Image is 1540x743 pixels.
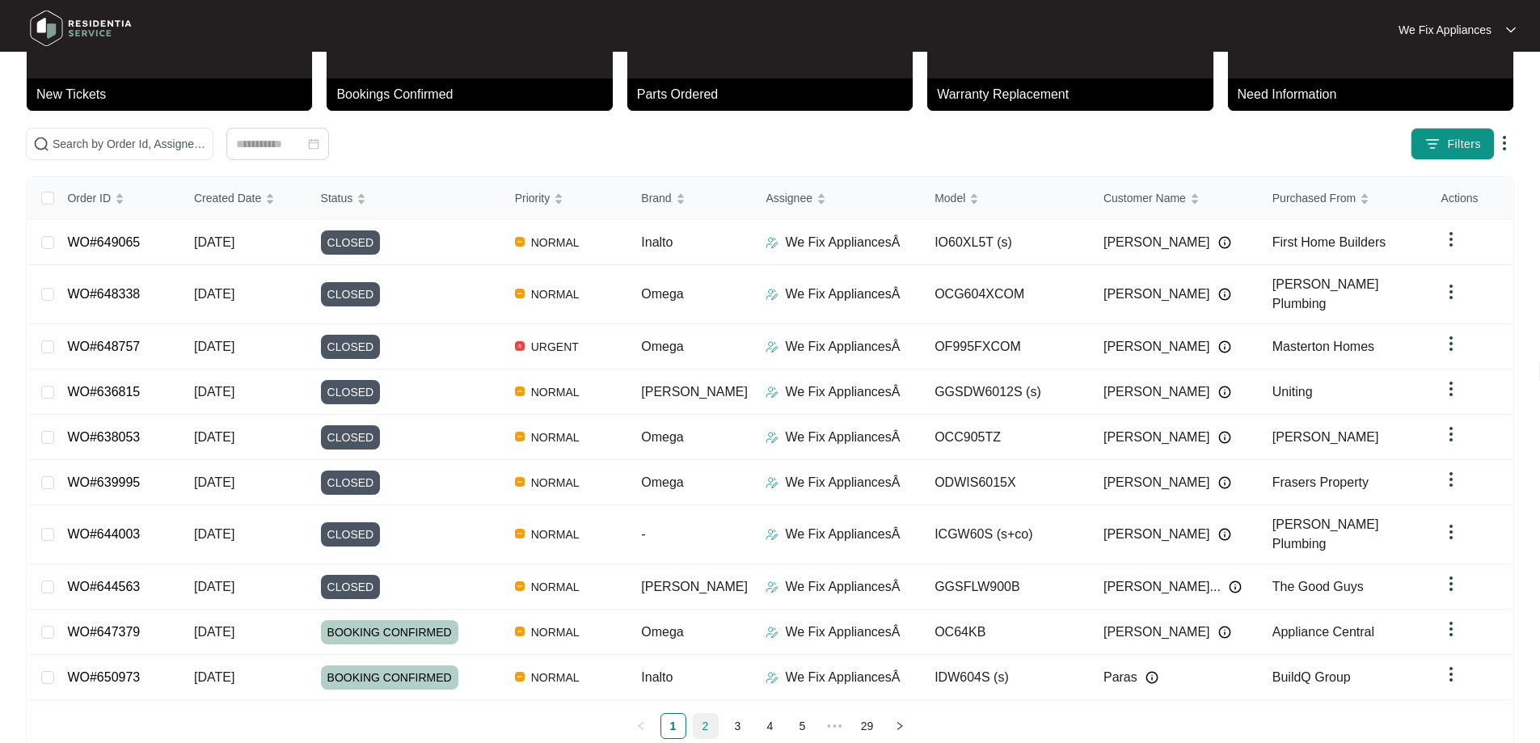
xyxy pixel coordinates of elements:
li: 3 [725,713,751,739]
li: 29 [854,713,880,739]
span: Assignee [766,189,812,207]
th: Status [308,177,502,220]
p: We Fix AppliancesÂ [785,577,900,597]
a: 29 [855,714,880,738]
span: [DATE] [194,430,234,444]
span: [PERSON_NAME] [1103,473,1210,492]
p: We Fix AppliancesÂ [785,233,900,252]
span: Frasers Property [1272,475,1369,489]
span: Customer Name [1103,189,1186,207]
span: - [641,527,645,541]
img: Info icon [1218,386,1231,399]
span: CLOSED [321,522,381,547]
span: First Home Builders [1272,235,1386,249]
img: Assigner Icon [766,431,778,444]
img: Vercel Logo [515,477,525,487]
p: We Fix AppliancesÂ [785,623,900,642]
p: We Fix AppliancesÂ [785,668,900,687]
span: Inalto [641,670,673,684]
img: Info icon [1218,476,1231,489]
a: 2 [694,714,718,738]
p: We Fix AppliancesÂ [785,428,900,447]
span: [PERSON_NAME] Plumbing [1272,517,1379,551]
span: BOOKING CONFIRMED [321,620,458,644]
span: [PERSON_NAME] [1272,430,1379,444]
img: Assigner Icon [766,386,778,399]
img: dropdown arrow [1441,282,1461,302]
img: residentia service logo [24,4,137,53]
span: [DATE] [194,670,234,684]
span: ••• [822,713,848,739]
img: Info icon [1218,288,1231,301]
a: 5 [791,714,815,738]
img: dropdown arrow [1441,522,1461,542]
li: 5 [790,713,816,739]
th: Model [922,177,1091,220]
span: Omega [641,340,683,353]
td: IDW604S (s) [922,655,1091,700]
span: [DATE] [194,340,234,353]
span: URGENT [525,337,585,357]
a: 4 [758,714,783,738]
img: dropdown arrow [1441,470,1461,489]
th: Customer Name [1091,177,1259,220]
a: WO#639995 [67,475,140,489]
button: left [628,713,654,739]
img: dropdown arrow [1441,230,1461,249]
span: [DATE] [194,385,234,399]
span: NORMAL [525,428,586,447]
span: [DATE] [194,580,234,593]
td: OC64KB [922,610,1091,655]
td: ICGW60S (s+co) [922,505,1091,564]
span: [DATE] [194,287,234,301]
span: NORMAL [525,525,586,544]
td: OCC905TZ [922,415,1091,460]
p: We Fix AppliancesÂ [785,285,900,304]
td: OCG604XCOM [922,265,1091,324]
th: Order ID [54,177,181,220]
img: Vercel Logo [515,581,525,591]
a: WO#644563 [67,580,140,593]
img: Info icon [1218,626,1231,639]
img: Info icon [1218,431,1231,444]
span: BOOKING CONFIRMED [321,665,458,690]
img: Info icon [1218,340,1231,353]
a: 3 [726,714,750,738]
span: Priority [515,189,551,207]
img: Assigner Icon [766,340,778,353]
img: Assigner Icon [766,626,778,639]
span: [DATE] [194,527,234,541]
span: Masterton Homes [1272,340,1374,353]
span: Omega [641,430,683,444]
img: Vercel Logo [515,237,525,247]
span: NORMAL [525,285,586,304]
img: Info icon [1218,236,1231,249]
span: NORMAL [525,473,586,492]
p: We Fix AppliancesÂ [785,473,900,492]
p: New Tickets [36,85,312,104]
img: dropdown arrow [1441,334,1461,353]
span: NORMAL [525,577,586,597]
li: Previous Page [628,713,654,739]
td: OF995FXCOM [922,324,1091,369]
img: Assigner Icon [766,671,778,684]
span: Created Date [194,189,261,207]
a: WO#636815 [67,385,140,399]
span: CLOSED [321,425,381,450]
img: Vercel Logo [515,341,525,351]
span: NORMAL [525,623,586,642]
span: [DATE] [194,235,234,249]
span: CLOSED [321,230,381,255]
li: 1 [660,713,686,739]
li: 2 [693,713,719,739]
p: Warranty Replacement [937,85,1213,104]
a: WO#648757 [67,340,140,353]
span: [DATE] [194,475,234,489]
span: Status [321,189,353,207]
span: Filters [1447,136,1481,153]
span: [PERSON_NAME]... [1103,577,1221,597]
p: We Fix Appliances [1399,22,1491,38]
input: Search by Order Id, Assignee Name, Customer Name, Brand and Model [53,135,206,153]
span: Order ID [67,189,111,207]
img: Vercel Logo [515,386,525,396]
